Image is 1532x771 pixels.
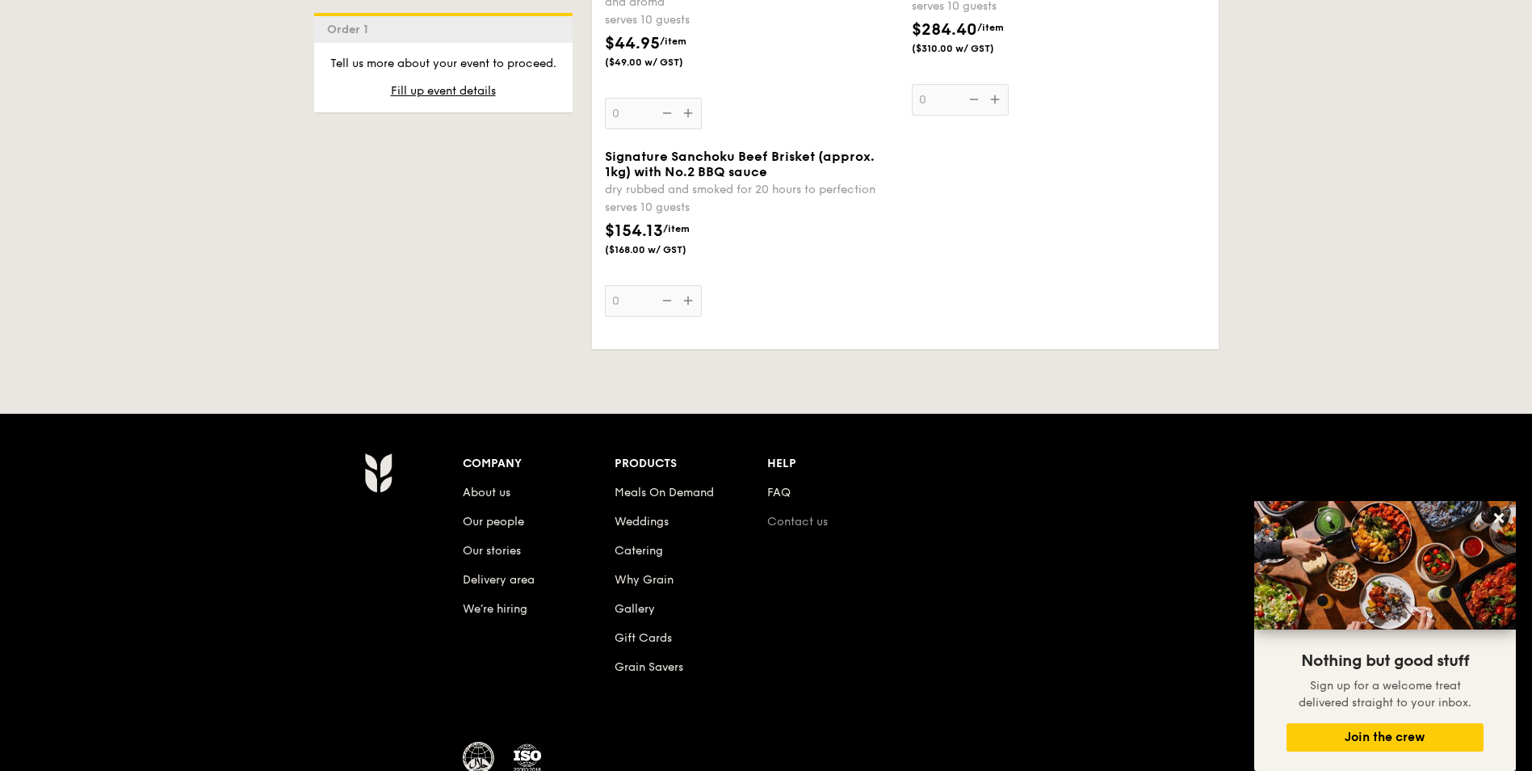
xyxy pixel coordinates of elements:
[615,602,655,616] a: Gallery
[615,453,767,475] div: Products
[912,42,1022,55] span: ($310.00 w/ GST)
[605,12,899,28] div: serves 10 guests
[391,84,496,98] span: Fill up event details
[615,515,669,529] a: Weddings
[605,221,663,241] span: $154.13
[605,56,715,69] span: ($49.00 w/ GST)
[1299,679,1471,710] span: Sign up for a welcome treat delivered straight to your inbox.
[605,34,660,53] span: $44.95
[663,223,690,234] span: /item
[364,453,392,493] img: AYc88T3wAAAABJRU5ErkJggg==
[615,660,683,674] a: Grain Savers
[1254,501,1516,630] img: DSC07876-Edit02-Large.jpeg
[463,602,527,616] a: We’re hiring
[605,200,899,216] div: serves 10 guests
[1286,723,1484,752] button: Join the crew
[463,573,535,587] a: Delivery area
[615,486,714,499] a: Meals On Demand
[463,486,510,499] a: About us
[767,453,920,475] div: Help
[767,486,791,499] a: FAQ
[767,515,828,529] a: Contact us
[327,56,560,72] p: Tell us more about your event to proceed.
[327,23,375,36] span: Order 1
[615,544,663,558] a: Catering
[463,453,615,475] div: Company
[660,36,686,47] span: /item
[605,183,899,196] div: dry rubbed and smoked for 20 hours to perfection
[615,573,674,587] a: Why Grain
[912,20,977,40] span: $284.40
[605,243,715,256] span: ($168.00 w/ GST)
[463,515,524,529] a: Our people
[463,544,521,558] a: Our stories
[615,631,672,645] a: Gift Cards
[1486,505,1512,531] button: Close
[1301,651,1469,671] span: Nothing but good stuff
[977,22,1004,33] span: /item
[605,149,875,179] span: Signature Sanchoku Beef Brisket (approx. 1kg) with No.2 BBQ sauce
